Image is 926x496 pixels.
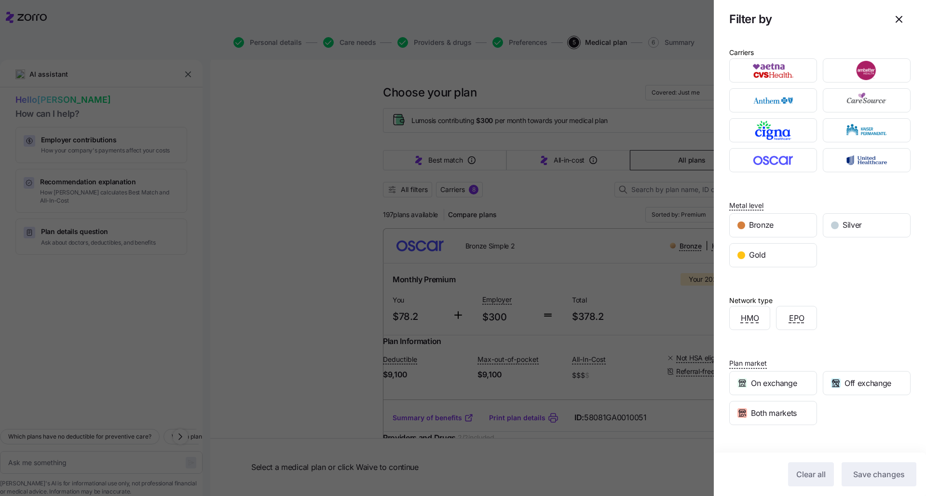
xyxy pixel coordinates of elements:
span: On exchange [751,377,797,389]
span: Clear all [796,468,826,480]
span: Plan market [729,358,767,368]
span: Off exchange [844,377,891,389]
div: Carriers [729,47,754,58]
button: Save changes [842,462,916,486]
img: UnitedHealthcare [831,151,902,170]
span: Metal level [729,201,763,210]
button: Clear all [788,462,834,486]
span: Gold [749,249,766,261]
span: Bronze [749,219,774,231]
span: HMO [741,312,759,324]
img: Oscar [738,151,809,170]
img: Anthem [738,91,809,110]
span: Both markets [751,407,797,419]
span: Silver [843,219,862,231]
div: Network type [729,295,773,306]
img: Cigna Healthcare [738,121,809,140]
h1: Filter by [729,12,880,27]
span: Save changes [853,468,905,480]
span: EPO [789,312,804,324]
img: Aetna CVS Health [738,61,809,80]
img: Ambetter [831,61,902,80]
img: Kaiser Permanente [831,121,902,140]
img: CareSource [831,91,902,110]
